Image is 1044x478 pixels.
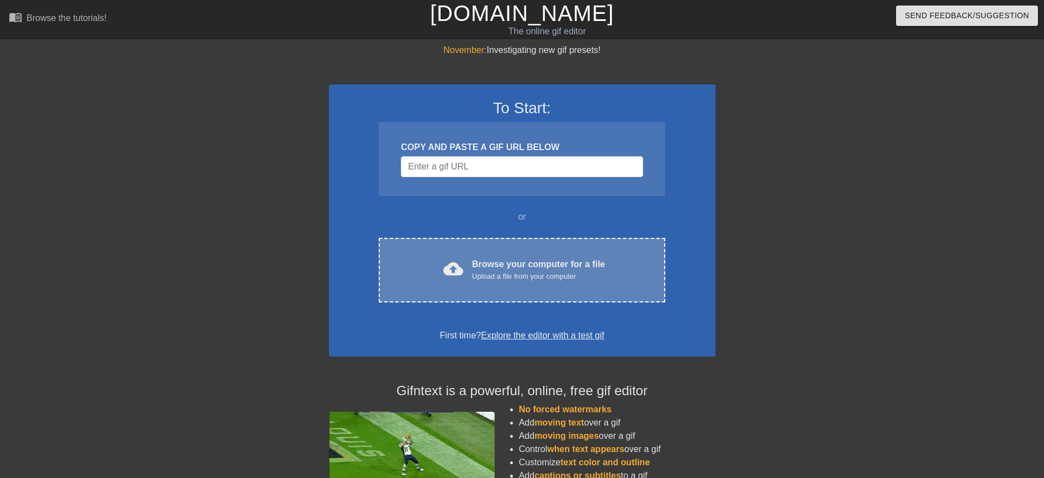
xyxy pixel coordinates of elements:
h4: Gifntext is a powerful, online, free gif editor [329,383,716,399]
li: Customize [519,456,716,469]
span: Send Feedback/Suggestion [905,9,1029,23]
span: No forced watermarks [519,405,612,414]
div: Upload a file from your computer [472,271,605,282]
div: or [358,210,687,224]
li: Control over a gif [519,443,716,456]
a: Browse the tutorials! [9,10,107,28]
span: when text appears [547,444,624,454]
input: Username [401,156,643,177]
span: cloud_upload [443,259,463,279]
div: COPY AND PASTE A GIF URL BELOW [401,141,643,154]
li: Add over a gif [519,416,716,429]
div: The online gif editor [353,25,740,38]
button: Send Feedback/Suggestion [896,6,1038,26]
a: Explore the editor with a test gif [481,331,604,340]
span: moving images [534,431,598,440]
h3: To Start: [343,99,701,118]
div: First time? [343,329,701,342]
span: menu_book [9,10,22,24]
li: Add over a gif [519,429,716,443]
span: text color and outline [560,458,650,467]
a: [DOMAIN_NAME] [430,1,614,25]
div: Browse your computer for a file [472,258,605,282]
div: Browse the tutorials! [27,13,107,23]
span: moving text [534,418,584,427]
div: Investigating new gif presets! [329,44,716,57]
span: November: [443,45,486,55]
